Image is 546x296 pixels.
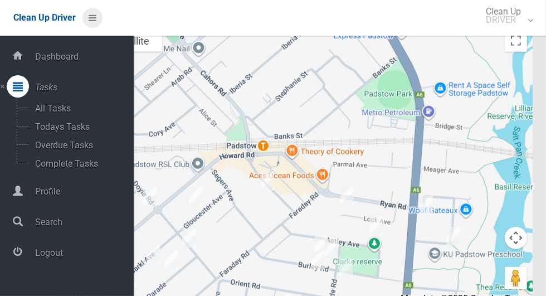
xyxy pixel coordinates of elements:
div: 18 Burley Road, PADSTOW NSW 2211<br>Status : AssignedToRoute<br><a href="/driver/booking/490716/c... [310,231,333,259]
div: 22 Padstow Parade, PADSTOW NSW 2211<br>Status : AssignedToRoute<br><a href="/driver/booking/49012... [256,167,279,195]
span: Logout [32,248,134,258]
span: Clean Up [480,7,532,24]
div: 24 Lock Avenue, PADSTOW NSW 2211<br>Status : AssignedToRoute<br><a href="/driver/booking/490983/c... [336,182,358,210]
span: Todays Tasks [32,122,124,132]
div: 15A Barkl Avenue, PADSTOW NSW 2211<br>Status : AssignedToRoute<br><a href="/driver/booking/484740... [142,241,164,269]
button: Drag Pegman onto the map to open Street View [505,267,527,289]
div: 3 Adelaide Road, PADSTOW NSW 2211<br>Status : AssignedToRoute<br><a href="/driver/booking/490381/... [335,255,357,283]
div: 12 Burley Road, PADSTOW NSW 2211<br>Status : AssignedToRoute<br><a href="/driver/booking/491127/c... [320,235,343,263]
span: Complete Tasks [32,158,124,169]
div: 16 Gloucester Avenue, PADSTOW NSW 2211<br>Status : AssignedToRoute<br><a href="/driver/booking/48... [184,183,207,211]
span: Tasks [32,82,134,93]
span: Clean Up Driver [13,12,76,23]
small: DRIVER [486,16,521,24]
div: 58A Howard Road, PADSTOW NSW 2211<br>Status : AssignedToRoute<br><a href="/driver/booking/485819/... [139,183,161,211]
div: 128 Doyle Road, PADSTOW NSW 2211<br>Status : AssignedToRoute<br><a href="/driver/booking/490617/c... [178,225,200,253]
div: 113 Davies Road, PADSTOW NSW 2211<br>Status : AssignedToRoute<br><a href="/driver/booking/489610/... [415,192,437,220]
span: Overdue Tasks [32,140,124,151]
div: 10 Truro Parade, PADSTOW NSW 2211<br>Status : AssignedToRoute<br><a href="/driver/booking/490297/... [442,222,465,250]
div: 12 School Parade, PADSTOW NSW 2211<br>Status : AssignedToRoute<br><a href="/driver/booking/486799... [160,246,182,274]
a: Clean Up Driver [13,9,76,26]
div: 29 Burley Road, PADSTOW NSW 2211<br>Status : AssignedToRoute<br><a href="/driver/booking/492227/c... [306,246,329,274]
span: All Tasks [32,103,124,114]
span: Search [32,217,134,227]
button: Map camera controls [505,227,527,249]
button: Toggle fullscreen view [505,30,527,52]
div: 33A Astley Avenue, PADSTOW NSW 2211<br>Status : AssignedToRoute<br><a href="/driver/booking/49146... [365,212,387,240]
span: Dashboard [32,51,134,62]
span: Profile [32,186,134,197]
